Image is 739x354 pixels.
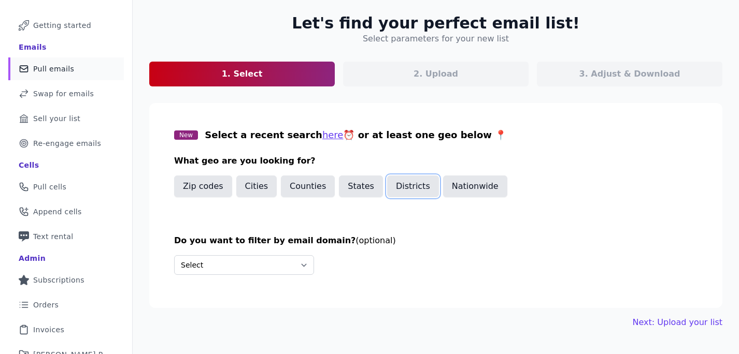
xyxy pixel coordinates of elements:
[19,42,47,52] div: Emails
[33,275,84,285] span: Subscriptions
[443,175,507,197] button: Nationwide
[222,68,263,80] p: 1. Select
[8,269,124,291] a: Subscriptions
[33,138,101,149] span: Re-engage emails
[363,33,509,45] h4: Select parameters for your new list
[174,155,698,167] h3: What geo are you looking for?
[236,175,277,197] button: Cities
[322,128,344,142] button: here
[8,14,124,37] a: Getting started
[205,129,506,140] span: Select a recent search ⏰ or at least one geo below 📍
[33,113,80,124] span: Sell your list
[149,62,335,86] a: 1. Select
[174,235,356,245] span: Do you want to filter by email domain?
[174,175,232,197] button: Zip codes
[281,175,335,197] button: Counties
[174,130,198,140] span: New
[387,175,439,197] button: Districts
[8,132,124,155] a: Re-engage emails
[33,300,59,310] span: Orders
[8,225,124,248] a: Text rental
[8,57,124,80] a: Pull emails
[579,68,680,80] p: 3. Adjust & Download
[8,200,124,223] a: Append cells
[8,175,124,198] a: Pull cells
[33,207,82,217] span: Append cells
[33,182,66,192] span: Pull cells
[356,235,395,245] span: (optional)
[33,64,74,74] span: Pull emails
[33,231,74,242] span: Text rental
[8,293,124,316] a: Orders
[33,325,64,335] span: Invoices
[33,20,91,31] span: Getting started
[19,160,39,170] div: Cells
[8,107,124,130] a: Sell your list
[633,316,722,329] button: Next: Upload your list
[8,318,124,341] a: Invoices
[414,68,458,80] p: 2. Upload
[8,82,124,105] a: Swap for emails
[19,253,46,263] div: Admin
[292,14,579,33] h2: Let's find your perfect email list!
[339,175,383,197] button: States
[33,89,94,99] span: Swap for emails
